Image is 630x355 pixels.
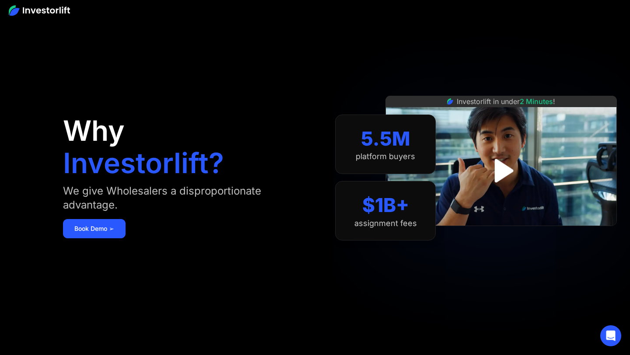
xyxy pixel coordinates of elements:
h1: Investorlift? [63,149,224,177]
div: 5.5M [361,127,410,150]
h1: Why [63,117,125,145]
div: $1B+ [362,194,409,217]
div: Investorlift in under ! [457,96,555,107]
div: platform buyers [356,152,415,161]
div: Open Intercom Messenger [600,325,621,346]
iframe: Customer reviews powered by Trustpilot [436,230,567,241]
div: assignment fees [354,219,417,228]
span: 2 Minutes [520,97,553,106]
a: Book Demo ➢ [63,219,126,238]
div: We give Wholesalers a disproportionate advantage. [63,184,287,212]
a: open lightbox [482,151,521,190]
